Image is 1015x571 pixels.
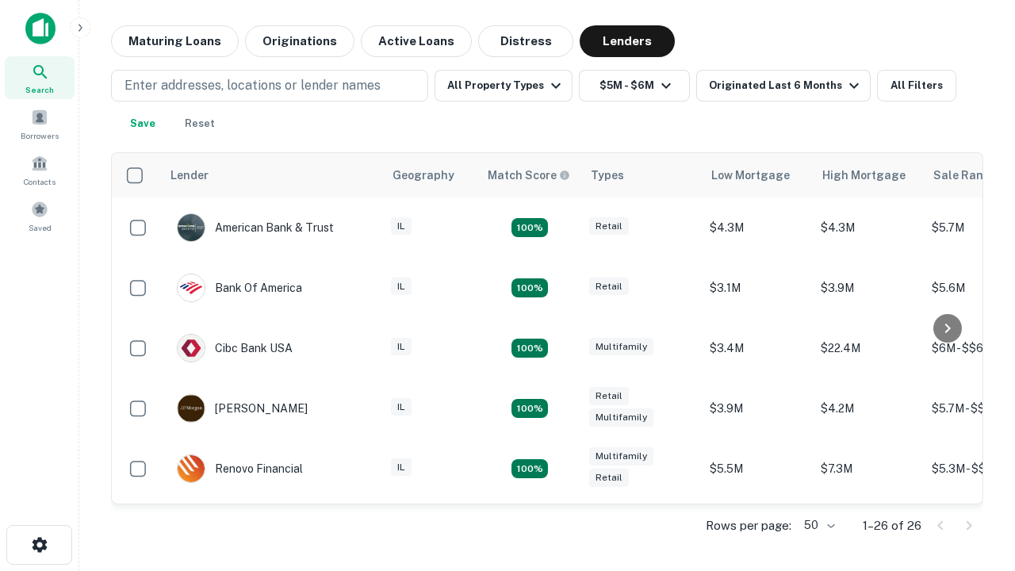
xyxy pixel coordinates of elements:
div: IL [391,458,412,477]
th: Geography [383,153,478,197]
span: Saved [29,221,52,234]
button: All Filters [877,70,956,102]
h6: Match Score [488,167,567,184]
td: $3.4M [702,318,813,378]
button: Enter addresses, locations or lender names [111,70,428,102]
button: Active Loans [361,25,472,57]
th: Low Mortgage [702,153,813,197]
a: Search [5,56,75,99]
button: Originations [245,25,354,57]
div: Originated Last 6 Months [709,76,864,95]
button: Reset [174,108,225,140]
button: All Property Types [435,70,573,102]
span: Search [25,83,54,96]
div: Bank Of America [177,274,302,302]
a: Saved [5,194,75,237]
div: Multifamily [589,408,653,427]
td: $4.3M [702,197,813,258]
th: High Mortgage [813,153,924,197]
div: Renovo Financial [177,454,303,483]
div: Matching Properties: 4, hasApolloMatch: undefined [511,399,548,418]
div: Matching Properties: 4, hasApolloMatch: undefined [511,339,548,358]
td: $3.1M [813,499,924,559]
td: $4.2M [813,378,924,439]
td: $22.4M [813,318,924,378]
div: Low Mortgage [711,166,790,185]
td: $5.5M [702,439,813,499]
div: Matching Properties: 4, hasApolloMatch: undefined [511,278,548,297]
th: Lender [161,153,383,197]
div: Retail [589,469,629,487]
p: 1–26 of 26 [863,516,921,535]
div: IL [391,217,412,236]
div: Geography [393,166,454,185]
img: picture [178,335,205,362]
button: Maturing Loans [111,25,239,57]
div: Retail [589,217,629,236]
div: [PERSON_NAME] [177,394,308,423]
div: American Bank & Trust [177,213,334,242]
td: $3.1M [702,258,813,318]
th: Capitalize uses an advanced AI algorithm to match your search with the best lender. The match sco... [478,153,581,197]
div: IL [391,398,412,416]
div: Types [591,166,624,185]
img: picture [178,455,205,482]
p: Enter addresses, locations or lender names [124,76,381,95]
div: Matching Properties: 7, hasApolloMatch: undefined [511,218,548,237]
div: High Mortgage [822,166,906,185]
iframe: Chat Widget [936,393,1015,469]
button: Distress [478,25,573,57]
img: picture [178,274,205,301]
td: $3.9M [702,378,813,439]
div: 50 [798,514,837,537]
td: $3.9M [813,258,924,318]
img: picture [178,395,205,422]
img: picture [178,214,205,241]
a: Contacts [5,148,75,191]
div: IL [391,278,412,296]
td: $7.3M [813,439,924,499]
div: Retail [589,278,629,296]
td: $2.2M [702,499,813,559]
button: $5M - $6M [579,70,690,102]
div: Retail [589,387,629,405]
img: capitalize-icon.png [25,13,56,44]
th: Types [581,153,702,197]
div: Multifamily [589,338,653,356]
div: Lender [170,166,209,185]
td: $4.3M [813,197,924,258]
span: Contacts [24,175,56,188]
span: Borrowers [21,129,59,142]
button: Save your search to get updates of matches that match your search criteria. [117,108,168,140]
div: Capitalize uses an advanced AI algorithm to match your search with the best lender. The match sco... [488,167,570,184]
button: Originated Last 6 Months [696,70,871,102]
a: Borrowers [5,102,75,145]
p: Rows per page: [706,516,791,535]
div: Cibc Bank USA [177,334,293,362]
div: Multifamily [589,447,653,466]
div: Matching Properties: 4, hasApolloMatch: undefined [511,459,548,478]
button: Lenders [580,25,675,57]
div: IL [391,338,412,356]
